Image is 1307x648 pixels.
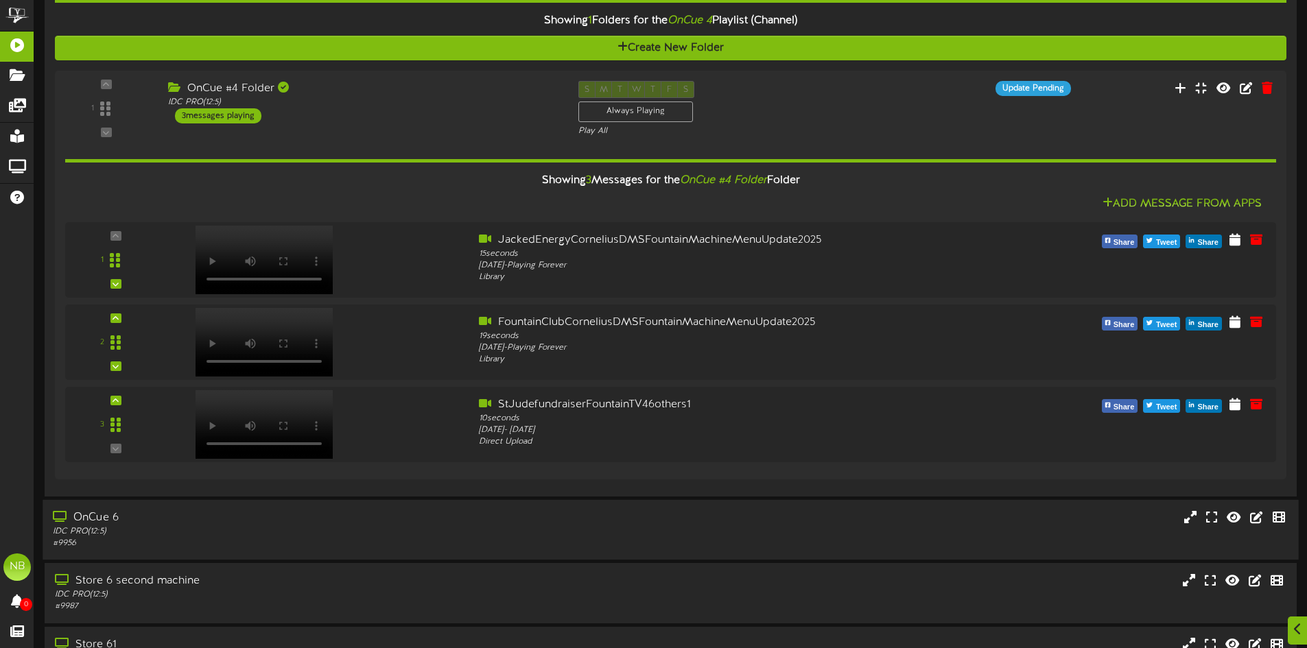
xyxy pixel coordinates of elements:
[55,601,556,612] div: # 9987
[479,354,963,365] div: Library
[668,14,712,27] i: OnCue 4
[1153,400,1179,415] span: Tweet
[1143,399,1180,413] button: Tweet
[479,248,963,260] div: 15 seconds
[1102,317,1138,331] button: Share
[168,97,558,108] div: IDC PRO ( 12:5 )
[996,81,1071,96] div: Update Pending
[1186,399,1222,413] button: Share
[53,526,556,538] div: IDC PRO ( 12:5 )
[3,553,31,581] div: NB
[53,510,556,526] div: OnCue 6
[1102,399,1138,413] button: Share
[55,166,1286,195] div: Showing Messages for the Folder
[1194,317,1221,333] span: Share
[1194,235,1221,250] span: Share
[168,81,558,97] div: OnCue #4 Folder
[578,101,693,121] div: Always Playing
[1111,317,1138,333] span: Share
[479,413,963,424] div: 10 seconds
[479,272,963,283] div: Library
[479,331,963,342] div: 19 seconds
[1143,317,1180,331] button: Tweet
[1102,235,1138,248] button: Share
[1098,195,1266,213] button: Add Message From Apps
[586,174,591,187] span: 3
[1143,235,1180,248] button: Tweet
[45,6,1297,36] div: Showing Folders for the Playlist (Channel)
[1111,235,1138,250] span: Share
[479,260,963,272] div: [DATE] - Playing Forever
[1186,317,1222,331] button: Share
[1153,317,1179,333] span: Tweet
[1194,400,1221,415] span: Share
[588,14,592,27] span: 1
[479,315,963,331] div: FountainClubCorneliusDMSFountainMachineMenuUpdate2025
[55,573,556,589] div: Store 6 second machine
[479,342,963,354] div: [DATE] - Playing Forever
[53,538,556,549] div: # 9956
[20,598,32,611] span: 0
[1153,235,1179,250] span: Tweet
[1186,235,1222,248] button: Share
[55,36,1286,61] button: Create New Folder
[578,125,866,137] div: Play All
[479,232,963,248] div: JackedEnergyCorneliusDMSFountainMachineMenuUpdate2025
[55,589,556,601] div: IDC PRO ( 12:5 )
[680,174,767,187] i: OnCue #4 Folder
[479,424,963,436] div: [DATE] - [DATE]
[175,108,261,123] div: 3 messages playing
[479,436,963,448] div: Direct Upload
[1111,400,1138,415] span: Share
[479,397,963,413] div: StJudefundraiserFountainTV46others1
